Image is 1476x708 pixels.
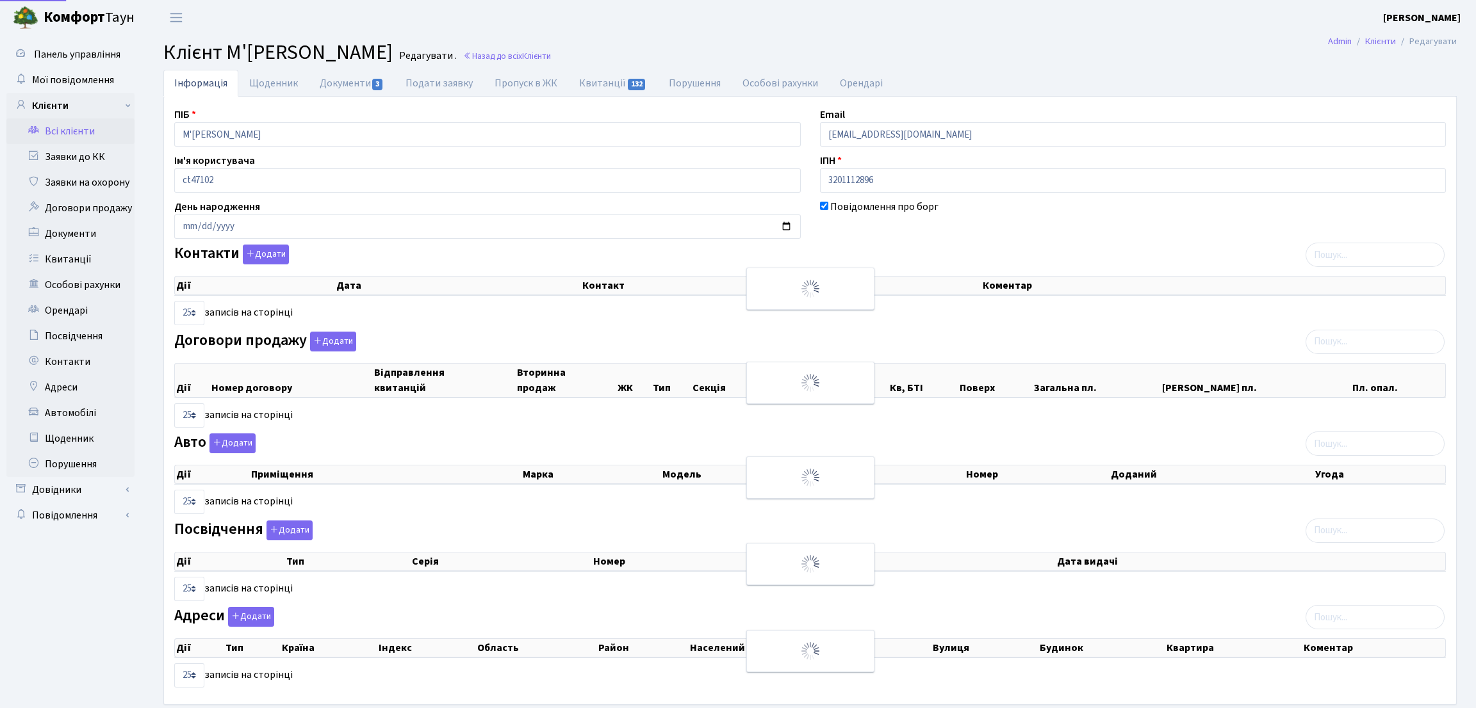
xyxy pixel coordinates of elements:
[32,73,114,87] span: Мої повідомлення
[981,277,1445,294] th: Коментар
[206,431,256,454] a: Додати
[372,79,382,90] span: 3
[829,70,894,97] a: Орендарі
[1306,243,1445,267] input: Пошук...
[175,552,285,570] th: Дії
[800,641,821,661] img: Обробка...
[6,374,135,400] a: Адреси
[174,490,293,514] label: записів на сторінці
[377,639,476,657] th: Індекс
[820,107,845,122] label: Email
[266,520,313,540] button: Посвідчення
[958,364,1032,397] th: Поверх
[463,50,551,62] a: Назад до всіхКлієнти
[1306,330,1445,354] input: Пошук...
[628,79,646,90] span: 132
[1383,11,1461,25] b: [PERSON_NAME]
[174,520,313,540] label: Посвідчення
[931,639,1039,657] th: Вулиця
[175,465,250,483] th: Дії
[335,277,581,294] th: Дата
[160,7,192,28] button: Переключити навігацію
[6,195,135,221] a: Договори продажу
[174,433,256,453] label: Авто
[652,364,692,397] th: Тип
[516,364,616,397] th: Вторинна продаж
[44,7,105,28] b: Комфорт
[691,364,762,397] th: Секція
[689,639,931,657] th: Населений пункт
[6,477,135,503] a: Довідники
[6,144,135,170] a: Заявки до КК
[174,332,356,351] label: Договори продажу
[1309,28,1476,55] nav: breadcrumb
[965,465,1110,483] th: Номер
[250,465,521,483] th: Приміщення
[6,42,135,67] a: Панель управління
[174,301,204,325] select: записів на сторінці
[174,301,293,325] label: записів на сторінці
[6,67,135,93] a: Мої повідомлення
[658,70,732,97] a: Порушення
[163,38,393,67] span: Клієнт М'[PERSON_NAME]
[6,349,135,374] a: Контакти
[616,364,652,397] th: ЖК
[1351,364,1445,397] th: Пл. опал.
[889,364,959,397] th: Кв, БТІ
[6,503,135,528] a: Повідомлення
[174,577,293,601] label: записів на сторінці
[285,552,411,570] th: Тип
[1365,35,1396,48] a: Клієнти
[238,70,309,97] a: Щоденник
[800,278,821,299] img: Обробка...
[174,403,204,428] select: записів на сторінці
[6,170,135,195] a: Заявки на охорону
[820,153,842,168] label: ІПН
[397,50,457,62] small: Редагувати .
[240,243,289,265] a: Додати
[1306,519,1445,543] input: Пошук...
[6,221,135,246] a: Документи
[6,272,135,298] a: Особові рахунки
[1302,639,1445,657] th: Коментар
[800,554,821,574] img: Обробка...
[804,552,1056,570] th: Видано
[309,70,395,97] a: Документи
[1383,10,1461,26] a: [PERSON_NAME]
[800,373,821,393] img: Обробка...
[1056,552,1445,570] th: Дата видачі
[174,607,274,627] label: Адреси
[732,70,829,97] a: Особові рахунки
[581,277,981,294] th: Контакт
[228,607,274,627] button: Адреси
[568,70,657,97] a: Квитанції
[1396,35,1457,49] li: Редагувати
[210,364,373,397] th: Номер договору
[44,7,135,29] span: Таун
[373,364,516,397] th: Відправлення квитанцій
[174,245,289,264] label: Контакти
[34,47,120,61] span: Панель управління
[1314,465,1445,483] th: Угода
[597,639,689,657] th: Район
[163,70,238,97] a: Інформація
[835,465,964,483] th: Колір
[224,639,281,657] th: Тип
[1306,605,1445,629] input: Пошук...
[174,490,204,514] select: записів на сторінці
[174,663,293,688] label: записів на сторінці
[174,663,204,688] select: записів на сторінці
[243,245,289,264] button: Контакти
[1038,639,1165,657] th: Будинок
[225,605,274,627] a: Додати
[800,467,821,488] img: Обробка...
[1161,364,1352,397] th: [PERSON_NAME] пл.
[6,118,135,144] a: Всі клієнти
[6,298,135,323] a: Орендарі
[174,577,204,601] select: записів на сторінці
[830,199,939,214] label: Повідомлення про борг
[263,518,313,540] a: Додати
[174,153,255,168] label: Ім'я користувача
[281,639,377,657] th: Країна
[1165,639,1302,657] th: Квартира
